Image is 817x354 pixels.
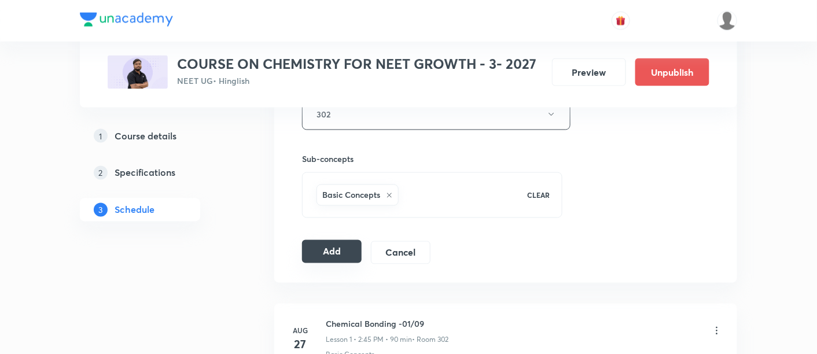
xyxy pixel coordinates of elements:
[302,153,562,165] h6: Sub-concepts
[115,166,175,180] h5: Specifications
[80,161,237,185] a: 2Specifications
[94,129,108,143] p: 1
[412,335,448,345] p: • Room 302
[115,129,176,143] h5: Course details
[289,326,312,336] h6: Aug
[302,98,571,130] button: 302
[322,189,380,201] h6: Basic Concepts
[528,190,550,201] p: CLEAR
[94,166,108,180] p: 2
[616,16,626,26] img: avatar
[371,241,430,264] button: Cancel
[80,124,237,147] a: 1Course details
[635,58,709,86] button: Unpublish
[612,12,630,30] button: avatar
[80,13,173,30] a: Company Logo
[177,75,536,87] p: NEET UG • Hinglish
[177,56,536,72] h3: COURSE ON CHEMISTRY FOR NEET GROWTH - 3- 2027
[289,336,312,353] h4: 27
[115,203,154,217] h5: Schedule
[108,56,168,89] img: 81A451CF-CB45-4AB7-AB16-CFC0DAFE1AF7_plus.png
[717,11,737,31] img: Mustafa kamal
[552,58,626,86] button: Preview
[326,318,448,330] h6: Chemical Bonding -01/09
[302,240,362,263] button: Add
[94,203,108,217] p: 3
[80,13,173,27] img: Company Logo
[326,335,412,345] p: Lesson 1 • 2:45 PM • 90 min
